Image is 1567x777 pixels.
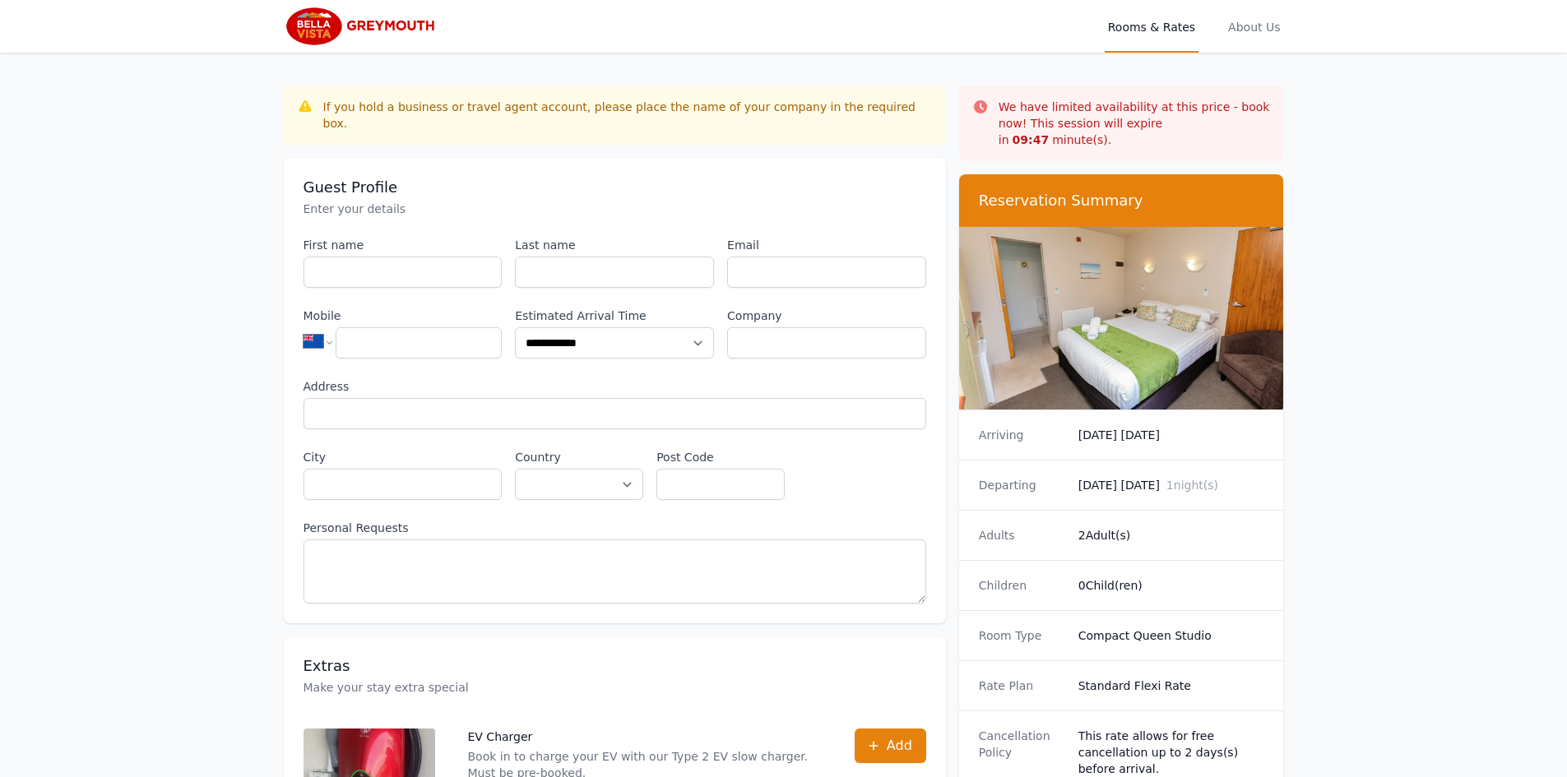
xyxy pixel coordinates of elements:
[1078,678,1264,694] dd: Standard Flexi Rate
[979,627,1065,644] dt: Room Type
[304,308,503,324] label: Mobile
[304,520,926,536] label: Personal Requests
[959,227,1284,409] img: Compact Queen Studio
[304,656,926,676] h3: Extras
[979,678,1065,694] dt: Rate Plan
[515,308,714,324] label: Estimated Arrival Time
[656,449,785,465] label: Post Code
[999,99,1271,148] p: We have limited availability at this price - book now! This session will expire in minute(s).
[887,736,912,756] span: Add
[979,477,1065,493] dt: Departing
[979,191,1264,210] h3: Reservation Summary
[284,7,443,46] img: Bella Vista Greymouth
[1078,627,1264,644] dd: Compact Queen Studio
[304,201,926,217] p: Enter your details
[1013,133,1050,146] strong: 09 : 47
[1078,527,1264,543] dd: 2 Adult(s)
[979,577,1065,594] dt: Children
[304,449,503,465] label: City
[304,378,926,395] label: Address
[1078,427,1264,443] dd: [DATE] [DATE]
[979,527,1065,543] dt: Adults
[515,449,643,465] label: Country
[304,178,926,197] h3: Guest Profile
[468,728,822,745] p: EV Charger
[1166,479,1218,492] span: 1 night(s)
[727,237,926,253] label: Email
[323,99,933,132] div: If you hold a business or travel agent account, please place the name of your company in the requ...
[1078,577,1264,594] dd: 0 Child(ren)
[1078,477,1264,493] dd: [DATE] [DATE]
[304,679,926,696] p: Make your stay extra special
[515,237,714,253] label: Last name
[304,237,503,253] label: First name
[727,308,926,324] label: Company
[855,728,926,763] button: Add
[979,427,1065,443] dt: Arriving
